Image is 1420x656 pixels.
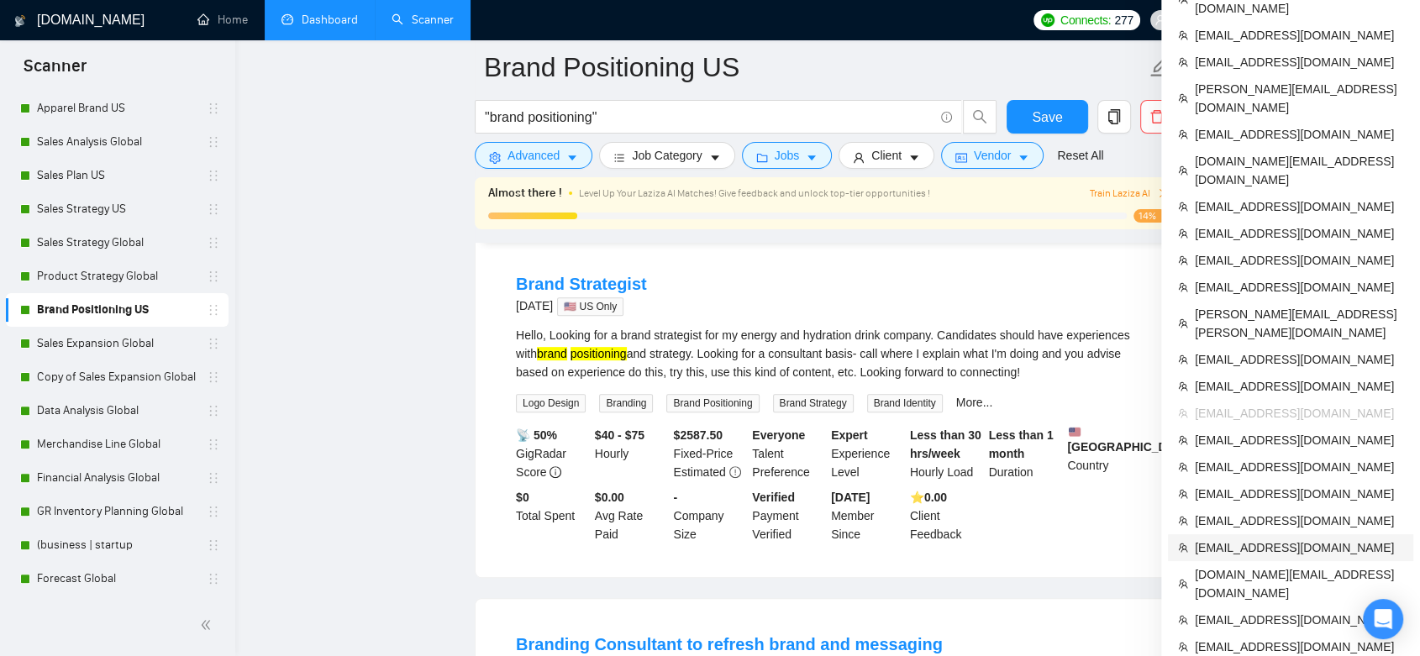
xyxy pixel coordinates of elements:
[37,461,197,495] a: Financial Analysis Global
[1178,579,1188,589] span: team
[37,92,197,125] a: Apparel Brand US
[671,426,749,481] div: Fixed-Price
[37,125,197,159] a: Sales Analysis Global
[392,13,454,27] a: searchScanner
[871,146,902,165] span: Client
[1060,11,1111,29] span: Connects:
[513,488,592,543] div: Total Spent
[752,491,795,504] b: Verified
[1195,512,1403,530] span: [EMAIL_ADDRESS][DOMAIN_NAME]
[579,187,930,199] span: Level Up Your Laziza AI Matches! Give feedback and unlock top-tier opportunities !
[516,296,647,316] div: [DATE]
[1064,426,1143,481] div: Country
[37,260,197,293] a: Product Strategy Global
[1178,255,1188,265] span: team
[986,426,1065,481] div: Duration
[1195,152,1403,189] span: [DOMAIN_NAME][EMAIL_ADDRESS][DOMAIN_NAME]
[908,151,920,164] span: caret-down
[1178,642,1188,652] span: team
[1363,599,1403,639] div: Open Intercom Messenger
[1032,107,1062,128] span: Save
[749,488,828,543] div: Payment Verified
[37,528,197,562] a: (business | startup
[200,617,217,633] span: double-left
[1195,404,1403,422] span: [EMAIL_ADDRESS][DOMAIN_NAME]
[1178,318,1188,328] span: team
[1114,11,1133,29] span: 277
[37,394,197,428] a: Data Analysis Global
[1090,186,1167,202] button: Train Laziza AI
[831,428,868,442] b: Expert
[1178,489,1188,499] span: team
[773,394,854,412] span: Brand Strategy
[752,428,805,442] b: Everyone
[516,326,1139,381] div: Hello, Looking for a brand strategist for my energy and hydration drink company. Candidates shoul...
[1178,129,1188,139] span: team
[756,151,768,164] span: folder
[1178,435,1188,445] span: team
[207,236,220,249] span: holder
[599,394,653,412] span: Branding
[516,635,943,653] a: Branding Consultant to refresh brand and messaging
[37,293,197,327] a: Brand Positioning US
[729,466,741,478] span: exclamation-circle
[1178,30,1188,40] span: team
[1141,109,1173,124] span: delete
[674,465,726,479] span: Estimated
[516,394,586,412] span: Logo Design
[907,488,986,543] div: Client Feedback
[485,107,934,128] input: Search Freelance Jobs...
[207,135,220,149] span: holder
[964,109,996,124] span: search
[1149,56,1171,78] span: edit
[632,146,702,165] span: Job Category
[557,297,623,316] span: 🇺🇸 US Only
[1178,516,1188,526] span: team
[1195,26,1403,45] span: [EMAIL_ADDRESS][DOMAIN_NAME]
[974,146,1011,165] span: Vendor
[1178,543,1188,553] span: team
[1195,278,1403,297] span: [EMAIL_ADDRESS][DOMAIN_NAME]
[1195,305,1403,342] span: [PERSON_NAME][EMAIL_ADDRESS][PERSON_NAME][DOMAIN_NAME]
[207,572,220,585] span: holder
[941,142,1044,169] button: idcardVendorcaret-down
[1098,109,1130,124] span: copy
[516,275,647,293] a: Brand Strategist
[516,491,529,504] b: $ 0
[989,428,1054,460] b: Less than 1 month
[484,46,1146,88] input: Scanner name...
[1195,638,1403,656] span: [EMAIL_ADDRESS][DOMAIN_NAME]
[749,426,828,481] div: Talent Preference
[1067,426,1193,454] b: [GEOGRAPHIC_DATA]
[1178,282,1188,292] span: team
[537,347,567,360] mark: brand
[1178,381,1188,391] span: team
[14,8,26,34] img: logo
[709,151,721,164] span: caret-down
[956,396,993,409] a: More...
[1195,80,1403,117] span: [PERSON_NAME][EMAIL_ADDRESS][DOMAIN_NAME]
[613,151,625,164] span: bars
[1195,611,1403,629] span: [EMAIL_ADDRESS][DOMAIN_NAME]
[207,538,220,552] span: holder
[207,102,220,115] span: holder
[207,303,220,317] span: holder
[806,151,818,164] span: caret-down
[197,13,248,27] a: homeHome
[1195,125,1403,144] span: [EMAIL_ADDRESS][DOMAIN_NAME]
[508,146,560,165] span: Advanced
[1178,354,1188,365] span: team
[37,562,197,596] a: Forecast Global
[10,54,100,89] span: Scanner
[37,192,197,226] a: Sales Strategy US
[595,491,624,504] b: $0.00
[207,202,220,216] span: holder
[1195,251,1403,270] span: [EMAIL_ADDRESS][DOMAIN_NAME]
[207,370,220,384] span: holder
[1195,197,1403,216] span: [EMAIL_ADDRESS][DOMAIN_NAME]
[592,488,671,543] div: Avg Rate Paid
[1178,93,1188,103] span: team
[1140,100,1174,134] button: delete
[207,438,220,451] span: holder
[1041,13,1054,27] img: upwork-logo.png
